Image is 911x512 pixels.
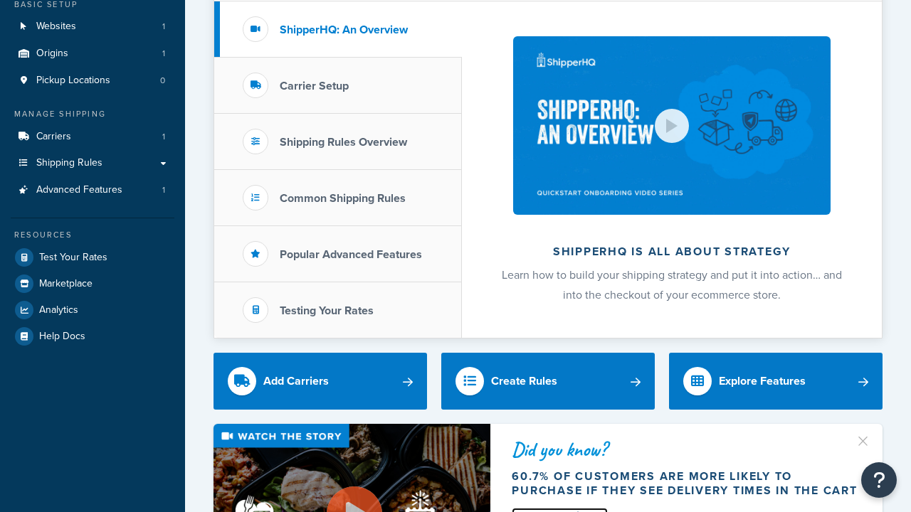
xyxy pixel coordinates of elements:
[11,41,174,67] a: Origins1
[280,192,406,205] h3: Common Shipping Rules
[11,245,174,270] a: Test Your Rates
[11,14,174,40] a: Websites1
[36,157,102,169] span: Shipping Rules
[36,21,76,33] span: Websites
[11,271,174,297] a: Marketplace
[512,469,861,498] div: 60.7% of customers are more likely to purchase if they see delivery times in the cart
[502,267,842,303] span: Learn how to build your shipping strategy and put it into action… and into the checkout of your e...
[11,68,174,94] li: Pickup Locations
[11,324,174,349] a: Help Docs
[36,48,68,60] span: Origins
[263,371,329,391] div: Add Carriers
[513,36,831,215] img: ShipperHQ is all about strategy
[11,150,174,176] a: Shipping Rules
[160,75,165,87] span: 0
[162,21,165,33] span: 1
[39,252,107,264] span: Test Your Rates
[39,278,93,290] span: Marketplace
[719,371,806,391] div: Explore Features
[491,371,557,391] div: Create Rules
[280,80,349,92] h3: Carrier Setup
[36,75,110,87] span: Pickup Locations
[11,68,174,94] a: Pickup Locations0
[441,353,655,410] a: Create Rules
[39,304,78,316] span: Analytics
[11,108,174,120] div: Manage Shipping
[11,124,174,150] a: Carriers1
[669,353,883,410] a: Explore Features
[11,297,174,323] a: Analytics
[162,131,165,143] span: 1
[861,462,897,498] button: Open Resource Center
[500,245,844,258] h2: ShipperHQ is all about strategy
[11,14,174,40] li: Websites
[512,439,861,459] div: Did you know?
[39,331,85,343] span: Help Docs
[11,229,174,241] div: Resources
[280,304,374,317] h3: Testing Your Rates
[280,136,407,149] h3: Shipping Rules Overview
[214,353,427,410] a: Add Carriers
[11,177,174,203] li: Advanced Features
[36,184,122,196] span: Advanced Features
[36,131,71,143] span: Carriers
[11,41,174,67] li: Origins
[11,177,174,203] a: Advanced Features1
[162,48,165,60] span: 1
[280,248,422,261] h3: Popular Advanced Features
[280,23,408,36] h3: ShipperHQ: An Overview
[11,124,174,150] li: Carriers
[162,184,165,196] span: 1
